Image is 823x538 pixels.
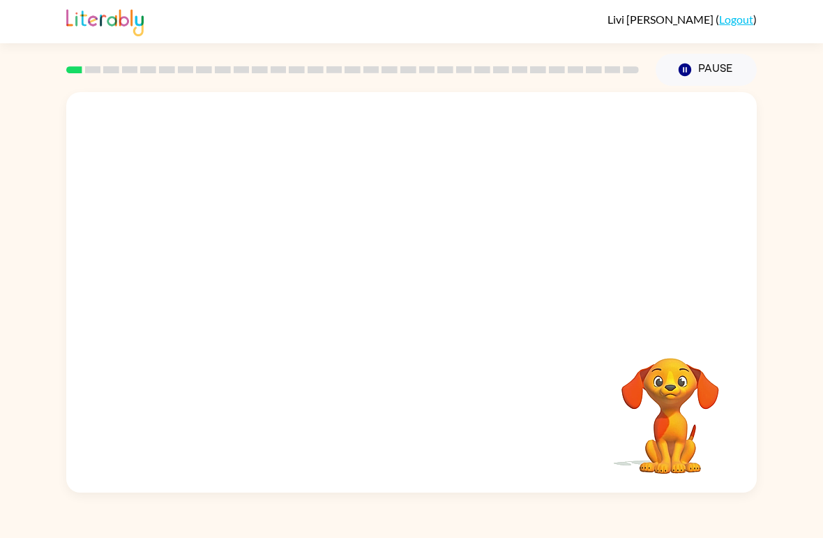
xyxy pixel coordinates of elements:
video: Your browser must support playing .mp4 files to use Literably. Please try using another browser. [601,336,740,476]
div: ( ) [607,13,757,26]
button: Pause [656,54,757,86]
img: Literably [66,6,144,36]
span: Livi [PERSON_NAME] [607,13,716,26]
a: Logout [719,13,753,26]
